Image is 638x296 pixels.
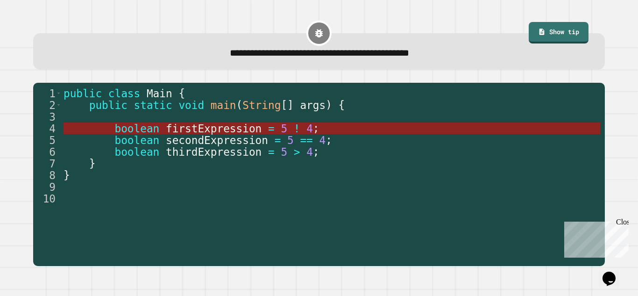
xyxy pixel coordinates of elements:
span: Toggle code folding, rows 1 through 8 [56,87,61,99]
div: 5 [33,134,62,146]
span: args [300,99,326,111]
span: secondExpression [166,134,268,146]
div: 2 [33,99,62,111]
span: 5 [281,146,287,158]
div: Chat with us now!Close [4,4,64,59]
span: ! [294,123,300,135]
span: class [108,87,140,100]
div: 4 [33,123,62,134]
span: boolean [114,134,159,146]
iframe: chat widget [560,218,629,258]
span: boolean [114,146,159,158]
span: void [178,99,204,111]
span: Main [147,87,172,100]
span: main [211,99,236,111]
span: 4 [319,134,326,146]
div: 1 [33,87,62,99]
span: 5 [281,123,287,135]
span: 5 [287,134,294,146]
div: 3 [33,111,62,123]
iframe: chat widget [599,259,629,287]
div: 8 [33,169,62,181]
div: 10 [33,193,62,204]
div: 7 [33,158,62,169]
span: firstExpression [166,123,262,135]
span: String [242,99,281,111]
span: == [300,134,312,146]
span: > [294,146,300,158]
span: static [134,99,172,111]
span: = [268,146,275,158]
span: boolean [114,123,159,135]
a: Show tip [529,22,588,43]
span: 4 [306,123,313,135]
span: Toggle code folding, rows 2 through 7 [56,99,61,111]
span: 4 [306,146,313,158]
span: public [89,99,128,111]
div: 9 [33,181,62,193]
span: = [268,123,275,135]
div: 6 [33,146,62,158]
span: = [275,134,281,146]
span: thirdExpression [166,146,262,158]
span: public [64,87,102,100]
